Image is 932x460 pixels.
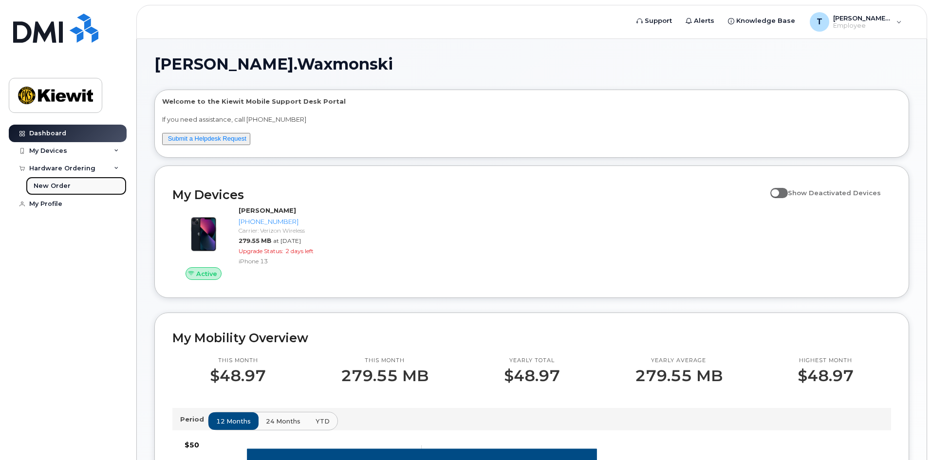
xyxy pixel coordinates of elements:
span: YTD [316,417,330,426]
p: Yearly average [635,357,723,365]
strong: [PERSON_NAME] [239,206,296,214]
div: Carrier: Verizon Wireless [239,226,339,235]
iframe: Messenger Launcher [890,418,925,453]
p: This month [341,357,429,365]
a: Submit a Helpdesk Request [168,135,246,142]
img: image20231002-3703462-1ig824h.jpeg [180,211,227,258]
p: $48.97 [504,367,560,385]
span: Active [196,269,217,278]
span: Upgrade Status: [239,247,283,255]
button: Submit a Helpdesk Request [162,133,250,145]
span: [PERSON_NAME].Waxmonski [154,57,393,72]
p: 279.55 MB [635,367,723,385]
span: Show Deactivated Devices [788,189,881,197]
p: Welcome to the Kiewit Mobile Support Desk Portal [162,97,901,106]
span: 279.55 MB [239,237,271,244]
div: [PHONE_NUMBER] [239,217,339,226]
tspan: $50 [185,441,199,449]
p: If you need assistance, call [PHONE_NUMBER] [162,115,901,124]
p: 279.55 MB [341,367,429,385]
div: iPhone 13 [239,257,339,265]
h2: My Mobility Overview [172,331,891,345]
p: Highest month [798,357,854,365]
input: Show Deactivated Devices [770,184,778,191]
h2: My Devices [172,187,765,202]
span: 24 months [266,417,300,426]
p: $48.97 [210,367,266,385]
p: Period [180,415,208,424]
p: This month [210,357,266,365]
p: $48.97 [798,367,854,385]
span: at [DATE] [273,237,301,244]
p: Yearly total [504,357,560,365]
a: Active[PERSON_NAME][PHONE_NUMBER]Carrier: Verizon Wireless279.55 MBat [DATE]Upgrade Status:2 days... [172,206,343,280]
span: 2 days left [285,247,314,255]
